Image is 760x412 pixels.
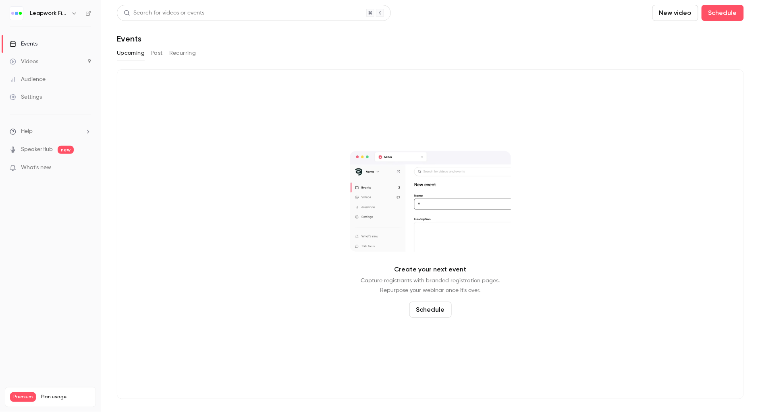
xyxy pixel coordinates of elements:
a: SpeakerHub [21,145,53,154]
h1: Events [117,34,141,43]
div: Videos [10,58,38,66]
button: Schedule [409,302,452,318]
span: new [58,146,74,154]
span: Premium [10,392,36,402]
img: Leapwork Field [10,7,23,20]
span: What's new [21,164,51,172]
span: Plan usage [41,394,91,400]
button: Past [151,47,163,60]
div: Audience [10,75,46,83]
button: Recurring [169,47,196,60]
p: Create your next event [395,265,467,274]
div: Events [10,40,37,48]
button: Schedule [702,5,744,21]
div: Search for videos or events [124,9,204,17]
p: Capture registrants with branded registration pages. Repurpose your webinar once it's over. [361,276,500,295]
button: Upcoming [117,47,145,60]
div: Settings [10,93,42,101]
span: Help [21,127,33,136]
iframe: Noticeable Trigger [81,164,91,172]
li: help-dropdown-opener [10,127,91,136]
h6: Leapwork Field [30,9,68,17]
button: New video [652,5,698,21]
